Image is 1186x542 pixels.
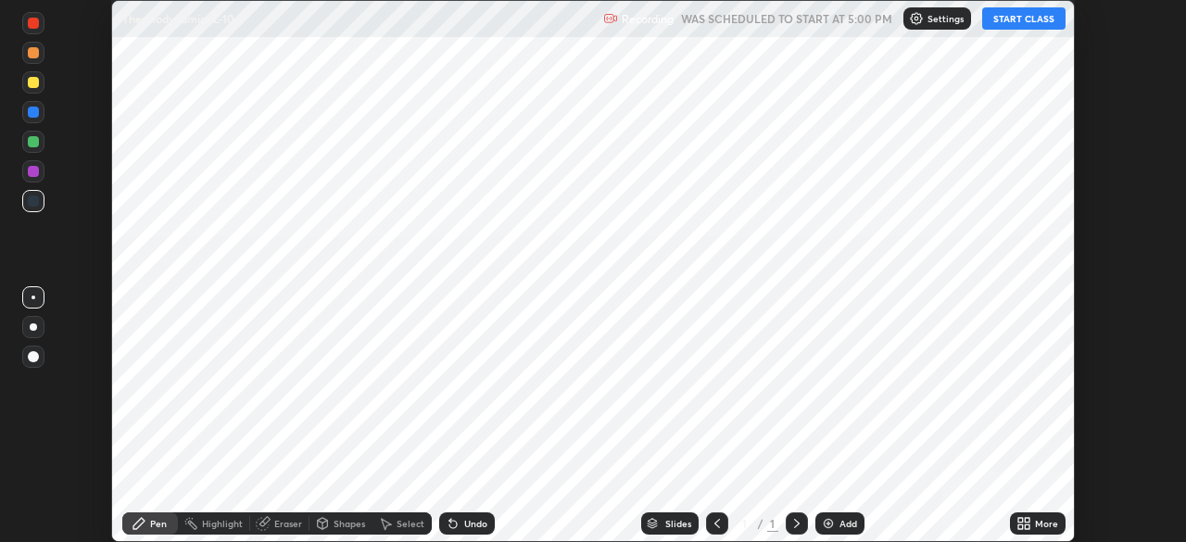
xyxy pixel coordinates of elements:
div: Eraser [274,519,302,528]
p: Thermodynamics L-10 [122,11,234,26]
div: More [1035,519,1058,528]
p: Recording [622,12,674,26]
h5: WAS SCHEDULED TO START AT 5:00 PM [681,10,892,27]
div: Highlight [202,519,243,528]
div: Pen [150,519,167,528]
div: Shapes [334,519,365,528]
div: Slides [665,519,691,528]
p: Settings [927,14,964,23]
img: add-slide-button [821,516,836,531]
img: recording.375f2c34.svg [603,11,618,26]
div: / [758,518,763,529]
div: 1 [767,515,778,532]
button: START CLASS [982,7,1066,30]
img: class-settings-icons [909,11,924,26]
div: 1 [736,518,754,529]
div: Add [839,519,857,528]
div: Undo [464,519,487,528]
div: Select [397,519,424,528]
